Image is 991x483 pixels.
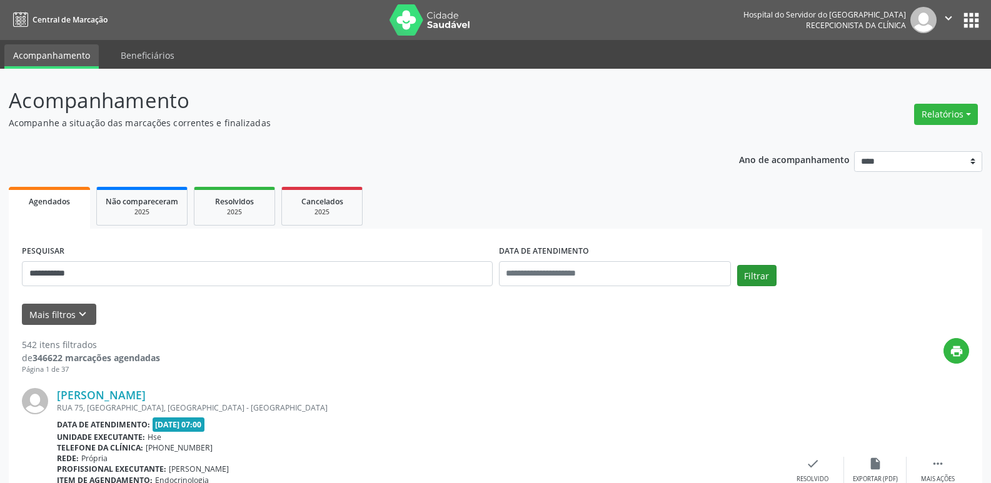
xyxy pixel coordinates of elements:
i:  [942,11,955,25]
strong: 346622 marcações agendadas [33,352,160,364]
i:  [931,457,945,471]
div: 542 itens filtrados [22,338,160,351]
i: insert_drive_file [868,457,882,471]
b: Unidade executante: [57,432,145,442]
i: print [950,344,963,358]
i: check [806,457,820,471]
label: DATA DE ATENDIMENTO [499,242,589,261]
p: Ano de acompanhamento [739,151,850,167]
button: apps [960,9,982,31]
div: 2025 [291,207,353,217]
span: Agendados [29,196,70,207]
span: [DATE] 07:00 [153,417,205,432]
button: Filtrar [737,265,777,286]
b: Rede: [57,453,79,464]
span: Própria [81,453,108,464]
button: print [943,338,969,364]
span: Cancelados [301,196,343,207]
div: de [22,351,160,364]
span: Central de Marcação [33,14,108,25]
div: Página 1 de 37 [22,364,160,375]
button: Relatórios [914,104,978,125]
label: PESQUISAR [22,242,64,261]
p: Acompanhe a situação das marcações correntes e finalizadas [9,116,690,129]
div: 2025 [203,207,266,217]
a: Beneficiários [112,44,183,66]
span: Não compareceram [106,196,178,207]
div: Hospital do Servidor do [GEOGRAPHIC_DATA] [743,9,906,20]
i: keyboard_arrow_down [76,307,89,321]
img: img [22,388,48,414]
b: Telefone da clínica: [57,442,143,453]
span: Hse [148,432,161,442]
button: Mais filtroskeyboard_arrow_down [22,304,96,326]
a: Acompanhamento [4,44,99,69]
img: img [910,7,937,33]
div: RUA 75, [GEOGRAPHIC_DATA], [GEOGRAPHIC_DATA] - [GEOGRAPHIC_DATA] [57,402,782,413]
span: Recepcionista da clínica [806,20,906,31]
span: Resolvidos [215,196,254,207]
a: [PERSON_NAME] [57,388,146,402]
a: Central de Marcação [9,9,108,30]
div: 2025 [106,207,178,217]
b: Profissional executante: [57,464,166,474]
button:  [937,7,960,33]
span: [PERSON_NAME] [169,464,229,474]
b: Data de atendimento: [57,419,150,430]
span: [PHONE_NUMBER] [146,442,213,453]
p: Acompanhamento [9,85,690,116]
